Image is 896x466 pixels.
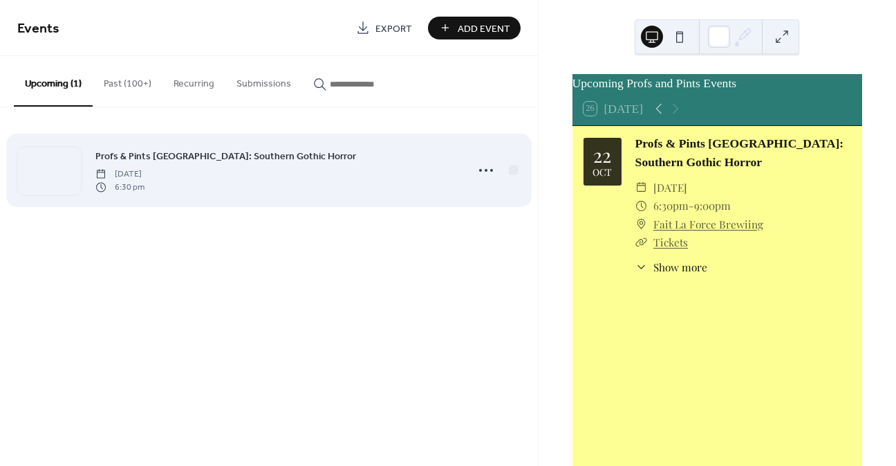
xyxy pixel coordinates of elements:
a: Profs & Pints [GEOGRAPHIC_DATA]: Southern Gothic Horror [95,148,356,164]
span: 6:30 pm [95,181,144,193]
span: [DATE] [95,168,144,181]
div: ​ [635,179,648,197]
span: Add Event [458,21,510,36]
span: Events [17,15,59,42]
button: Upcoming (1) [14,56,93,107]
button: ​Show more [635,259,707,275]
a: Export [346,17,422,39]
button: Past (100+) [93,56,162,105]
a: Tickets [653,235,688,249]
span: - [689,197,694,215]
div: 22 [593,145,611,165]
span: Export [375,21,412,36]
div: Oct [592,168,612,177]
button: Recurring [162,56,225,105]
span: [DATE] [653,179,687,197]
div: ​ [635,215,648,233]
a: Profs & Pints [GEOGRAPHIC_DATA]: Southern Gothic Horror [635,136,844,168]
button: Submissions [225,56,302,105]
span: Profs & Pints [GEOGRAPHIC_DATA]: Southern Gothic Horror [95,150,356,164]
span: 9:00pm [694,197,731,215]
div: ​ [635,259,648,275]
span: Show more [653,259,707,275]
div: ​ [635,233,648,251]
div: Upcoming Profs and Pints Events [572,74,862,92]
div: ​ [635,197,648,215]
span: 6:30pm [653,197,689,215]
button: Add Event [428,17,521,39]
a: Fait La Force Brewiing [653,215,763,233]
